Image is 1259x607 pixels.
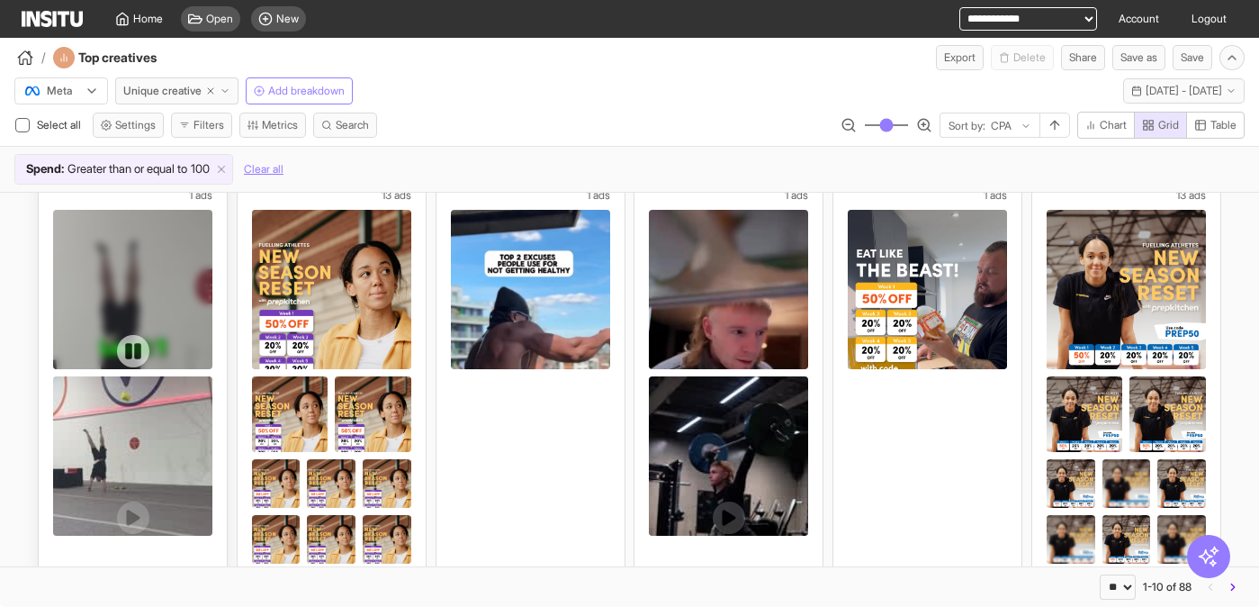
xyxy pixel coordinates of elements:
[1123,78,1245,104] button: [DATE] - [DATE]
[123,84,202,98] span: Unique creative
[239,113,306,138] button: Metrics
[1100,118,1127,132] span: Chart
[1112,45,1165,70] button: Save as
[1061,45,1105,70] button: Share
[1047,188,1206,203] div: 13 ads
[53,188,212,203] div: 1 ads
[37,118,85,131] span: Select all
[936,45,984,70] button: Export
[53,47,205,68] div: Top creatives
[1158,118,1179,132] span: Grid
[15,155,232,184] div: Spend:Greater than or equal to100
[93,113,164,138] button: Settings
[276,12,299,26] span: New
[67,160,187,178] span: Greater than or equal to
[78,49,205,67] h4: Top creatives
[268,84,345,98] span: Add breakdown
[991,45,1054,70] span: You cannot delete a preset report.
[1146,84,1222,98] span: [DATE] - [DATE]
[313,113,377,138] button: Search
[115,77,238,104] button: Unique creative
[1134,112,1187,139] button: Grid
[451,188,610,203] div: 1 ads
[1173,45,1212,70] button: Save
[14,47,46,68] button: /
[1143,580,1192,594] div: 1-10 of 88
[41,49,46,67] span: /
[22,11,83,27] img: Logo
[133,12,163,26] span: Home
[649,188,808,203] div: 1 ads
[1186,112,1245,139] button: Table
[848,188,1007,203] div: 1 ads
[246,77,353,104] button: Add breakdown
[1077,112,1135,139] button: Chart
[26,160,64,178] span: Spend :
[1210,118,1237,132] span: Table
[206,12,233,26] span: Open
[991,45,1054,70] button: Delete
[171,113,232,138] button: Filters
[115,118,156,132] span: Settings
[949,119,985,133] span: Sort by:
